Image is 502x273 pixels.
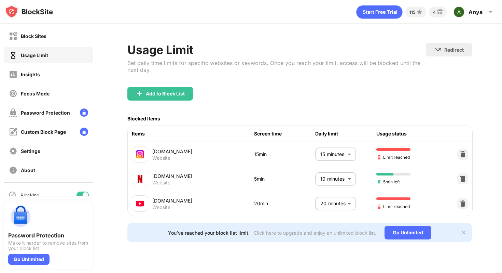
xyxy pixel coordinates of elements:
[136,199,144,208] img: favicons
[320,151,345,158] p: 15 minutes
[376,179,382,185] img: hourglass-set.svg
[8,205,33,229] img: push-password-protection.svg
[152,197,254,204] div: [DOMAIN_NAME]
[21,129,66,135] div: Custom Block Page
[8,254,50,265] div: Go Unlimited
[127,43,426,57] div: Usage Limit
[152,204,170,210] div: Website
[415,8,423,16] img: points-small.svg
[461,230,466,235] img: x-button.svg
[454,6,464,17] img: ACg8ocIo1E_nOa7eb3gIF0UMQ0DRs-FqHm8guBT2VFxCZC9BNt88me35=s96-c
[21,148,40,154] div: Settings
[254,200,315,207] div: 20min
[320,200,345,207] p: 20 minutes
[376,154,410,160] span: Limit reached
[433,10,436,15] div: 4
[127,60,426,73] div: Set daily time limits for specific websites or keywords. Once you reach your limit, access will b...
[5,5,53,18] img: logo-blocksite.svg
[9,70,17,79] img: insights-off.svg
[132,130,254,138] div: Items
[315,130,376,138] div: Daily limit
[21,71,40,77] div: Insights
[320,175,345,183] p: 10 minutes
[9,32,17,40] img: block-off.svg
[9,147,17,155] img: settings-off.svg
[152,172,254,180] div: [DOMAIN_NAME]
[21,33,46,39] div: Block Sites
[9,166,17,174] img: about-off.svg
[254,230,376,236] div: Click here to upgrade and enjoy an unlimited block list.
[409,10,415,15] div: 115
[9,108,17,117] img: password-protection-off.svg
[376,203,410,210] span: Limit reached
[8,232,89,239] div: Password Protection
[152,148,254,155] div: [DOMAIN_NAME]
[8,240,89,251] div: Make it harder to remove sites from your block list
[254,175,315,183] div: 5min
[254,151,315,158] div: 15min
[80,128,88,136] img: lock-menu.svg
[168,230,250,236] div: You’ve reached your block list limit.
[21,167,35,173] div: About
[376,179,400,185] span: 5min left
[376,204,382,209] img: hourglass-end.svg
[21,110,70,116] div: Password Protection
[152,155,170,161] div: Website
[21,52,48,58] div: Usage Limit
[469,9,483,15] div: Anya
[21,91,50,96] div: Focus Mode
[152,180,170,186] div: Website
[9,128,17,136] img: customize-block-page-off.svg
[20,192,40,198] div: Blocking
[376,130,437,138] div: Usage status
[254,130,315,138] div: Screen time
[136,150,144,158] img: favicons
[444,47,464,53] div: Redirect
[385,226,431,239] div: Go Unlimited
[356,5,403,19] div: animation
[8,191,16,199] img: blocking-icon.svg
[9,51,17,60] img: time-usage-on.svg
[146,91,185,96] div: Add to Block List
[127,116,160,121] div: Blocked Items
[376,155,382,160] img: hourglass-end.svg
[136,175,144,183] img: favicons
[436,8,444,16] img: reward-small.svg
[9,89,17,98] img: focus-off.svg
[80,108,88,117] img: lock-menu.svg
